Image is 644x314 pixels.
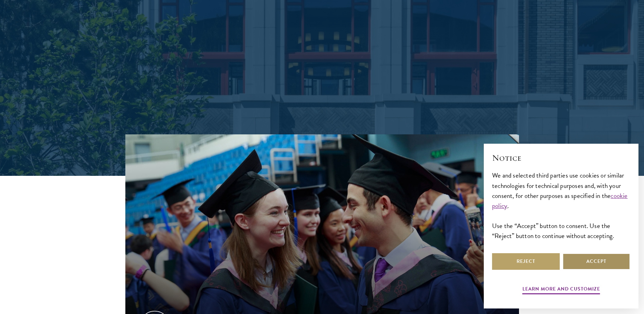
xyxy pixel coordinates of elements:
[492,253,560,270] button: Reject
[492,191,628,211] a: cookie policy
[522,285,600,295] button: Learn more and customize
[563,253,630,270] button: Accept
[492,152,630,164] h2: Notice
[492,170,630,240] div: We and selected third parties use cookies or similar technologies for technical purposes and, wit...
